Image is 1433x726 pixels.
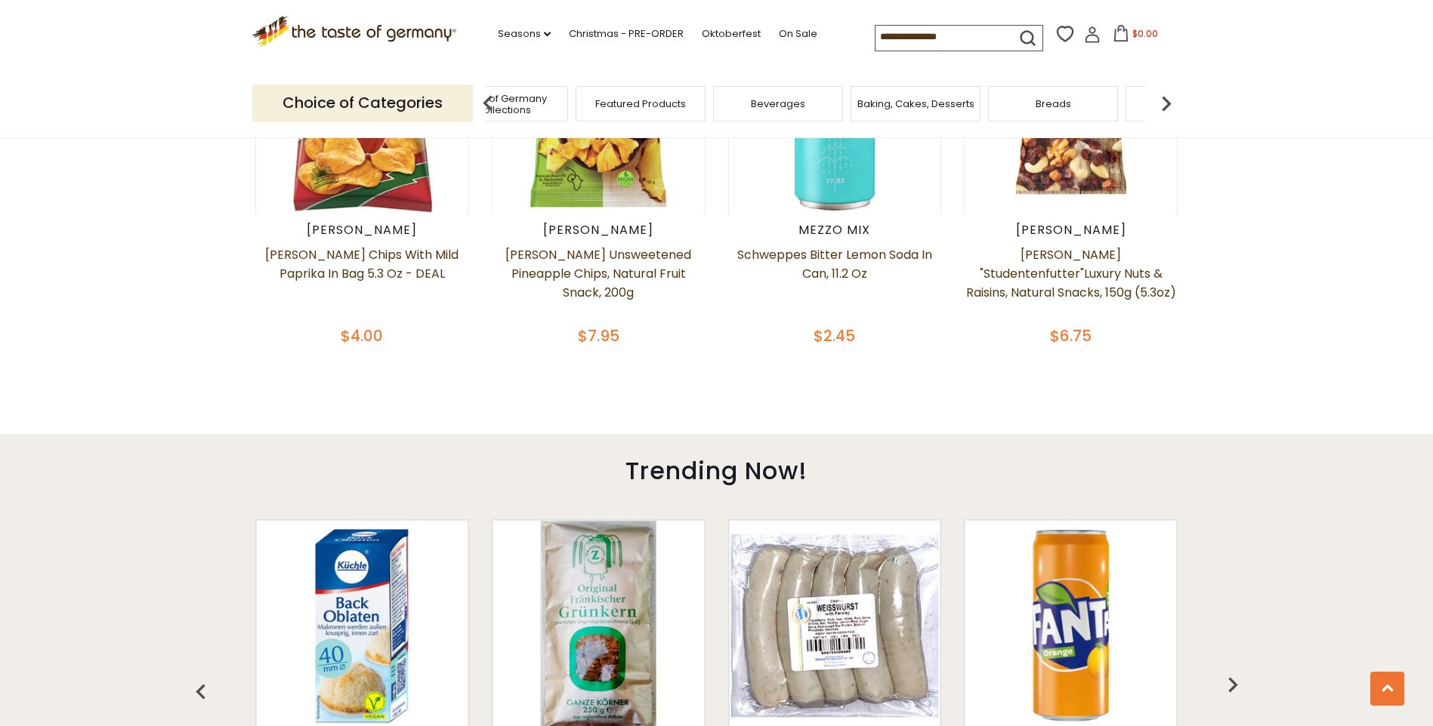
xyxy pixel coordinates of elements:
a: [PERSON_NAME] Unsweetened Pineapple Chips, Natural Fruit Snack, 200g [492,245,706,321]
p: Choice of Categories [252,85,473,122]
a: Schweppes Bitter Lemon Soda in Can, 11.2 oz [728,245,942,321]
div: $7.95 [492,325,706,347]
a: Oktoberfest [702,26,761,42]
a: Christmas - PRE-ORDER [569,26,684,42]
div: $4.00 [255,325,469,347]
div: [PERSON_NAME] [255,223,469,238]
div: $2.45 [728,325,942,347]
img: previous arrow [1218,669,1248,700]
span: $0.00 [1132,27,1158,40]
a: [PERSON_NAME] "Studentenfutter"Luxury Nuts & Raisins, Natural Snacks, 150g (5.3oz) [964,245,1178,321]
a: Seasons [498,26,551,42]
a: Featured Products [595,98,686,109]
a: On Sale [779,26,817,42]
button: $0.00 [1104,25,1168,48]
a: [PERSON_NAME] Chips with Mild Paprika in Bag 5.3 oz - DEAL [255,245,469,321]
div: [PERSON_NAME] [964,223,1178,238]
div: [PERSON_NAME] [492,223,706,238]
a: Taste of Germany Collections [443,93,564,115]
img: next arrow [1151,88,1181,118]
a: Beverages [751,98,805,109]
div: Trending Now! [192,434,1242,500]
div: $6.75 [964,325,1178,347]
a: Breads [1036,98,1071,109]
img: previous arrow [186,677,216,707]
a: Baking, Cakes, Desserts [857,98,974,109]
div: Mezzo Mix [728,223,942,238]
img: previous arrow [473,88,503,118]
